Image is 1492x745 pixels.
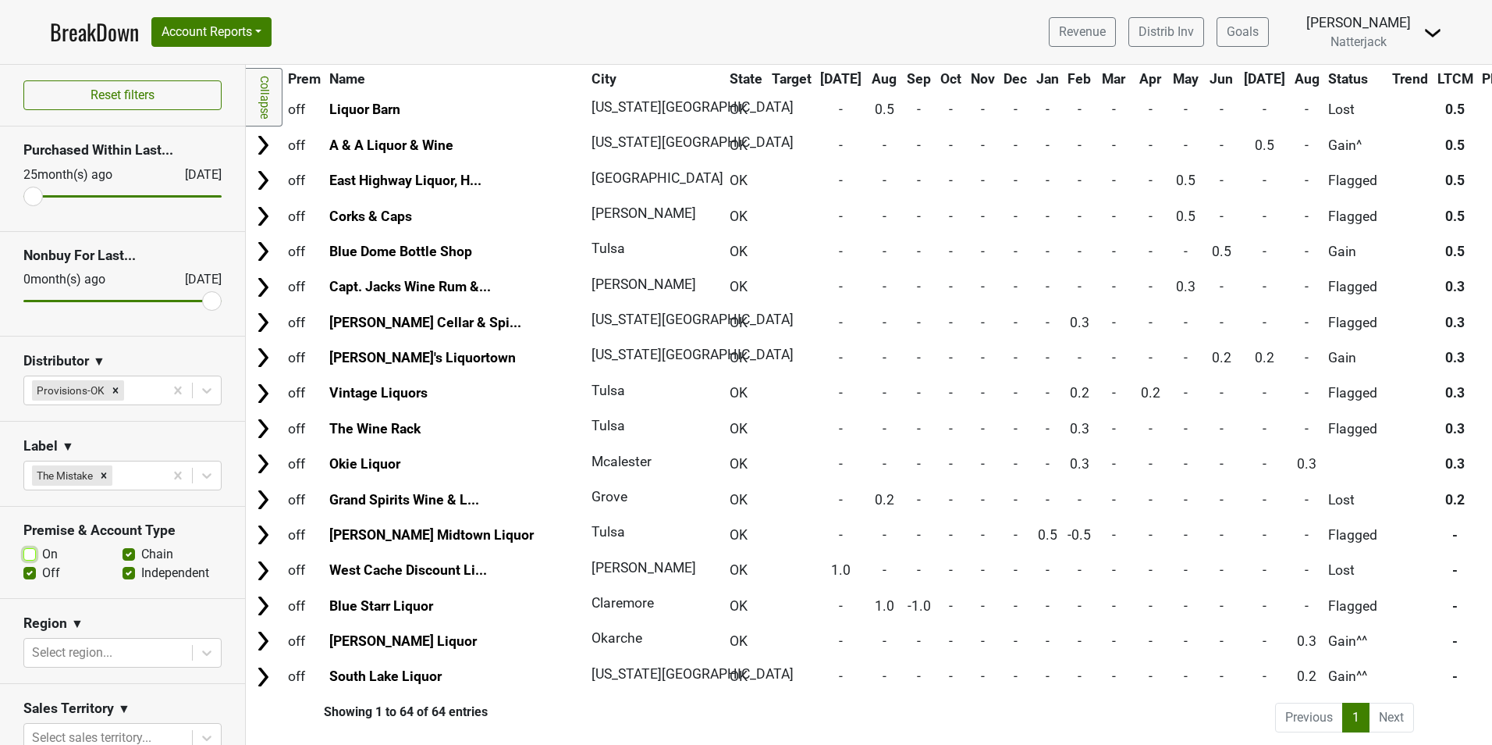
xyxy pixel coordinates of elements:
[1220,173,1224,188] span: -
[1046,244,1050,259] span: -
[883,385,886,401] span: -
[251,240,275,263] img: Arrow right
[981,209,985,224] span: -
[42,564,60,583] label: Off
[949,315,953,330] span: -
[1305,279,1309,294] span: -
[949,137,953,153] span: -
[284,199,325,233] td: off
[1149,279,1153,294] span: -
[329,633,477,649] a: [PERSON_NAME] Liquor
[23,248,222,264] h3: Nonbuy For Last...
[917,137,921,153] span: -
[1046,279,1050,294] span: -
[1263,385,1266,401] span: -
[1220,315,1224,330] span: -
[251,276,275,299] img: Arrow right
[284,93,325,127] td: off
[1112,385,1116,401] span: -
[1014,173,1018,188] span: -
[1204,65,1239,93] th: Jun: activate to sort column ascending
[949,279,953,294] span: -
[1305,244,1309,259] span: -
[1325,270,1387,304] td: Flagged
[1305,209,1309,224] span: -
[246,68,282,127] a: Collapse
[251,346,275,369] img: Arrow right
[591,99,794,115] span: [US_STATE][GEOGRAPHIC_DATA]
[1149,350,1153,365] span: -
[251,665,275,689] img: Arrow right
[839,102,843,117] span: -
[1046,102,1050,117] span: -
[981,385,985,401] span: -
[949,244,953,259] span: -
[1176,279,1195,294] span: 0.3
[329,385,428,401] a: Vintage Liquors
[329,598,433,614] a: Blue Starr Liquor
[1445,350,1465,365] span: 0.3
[981,102,985,117] span: -
[1078,209,1082,224] span: -
[95,465,112,486] div: Remove The Mistake
[839,350,843,365] span: -
[1433,65,1477,93] th: LTCM: activate to sort column ascending
[1212,244,1231,259] span: 0.5
[1392,71,1428,87] span: Trend
[591,418,625,433] span: Tulsa
[1176,209,1195,224] span: 0.5
[1070,385,1089,401] span: 0.2
[171,270,222,289] div: [DATE]
[1046,385,1050,401] span: -
[251,169,275,192] img: Arrow right
[1445,137,1465,153] span: 0.5
[284,376,325,410] td: off
[816,65,865,93] th: Jul: activate to sort column ascending
[1241,65,1290,93] th: Jul: activate to sort column ascending
[1445,209,1465,224] span: 0.5
[1325,341,1387,375] td: Gain
[949,102,953,117] span: -
[730,137,748,153] span: OK
[904,65,936,93] th: Sep: activate to sort column ascending
[251,382,275,405] img: Arrow right
[1078,279,1082,294] span: -
[23,700,114,717] h3: Sales Territory
[591,170,723,186] span: [GEOGRAPHIC_DATA]
[1078,137,1082,153] span: -
[839,137,843,153] span: -
[981,315,985,330] span: -
[730,244,748,259] span: OK
[1141,385,1160,401] span: 0.2
[50,16,139,48] a: BreakDown
[917,350,921,365] span: -
[1112,102,1116,117] span: -
[1184,456,1188,472] span: -
[1263,173,1266,188] span: -
[1046,421,1050,437] span: -
[981,244,985,259] span: -
[1112,421,1116,437] span: -
[981,456,985,472] span: -
[329,350,516,365] a: [PERSON_NAME]'s Liquortown
[118,700,130,718] span: ▼
[949,421,953,437] span: -
[1112,279,1116,294] span: -
[917,173,921,188] span: -
[329,102,400,117] a: Liquor Barn
[917,385,921,401] span: -
[1220,209,1224,224] span: -
[1112,209,1116,224] span: -
[1000,65,1031,93] th: Dec: activate to sort column ascending
[1112,137,1116,153] span: -
[284,305,325,339] td: off
[949,173,953,188] span: -
[288,71,321,87] span: Prem
[949,209,953,224] span: -
[1046,173,1050,188] span: -
[1046,350,1050,365] span: -
[1325,305,1387,339] td: Flagged
[23,80,222,110] button: Reset filters
[1263,244,1266,259] span: -
[1184,350,1188,365] span: -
